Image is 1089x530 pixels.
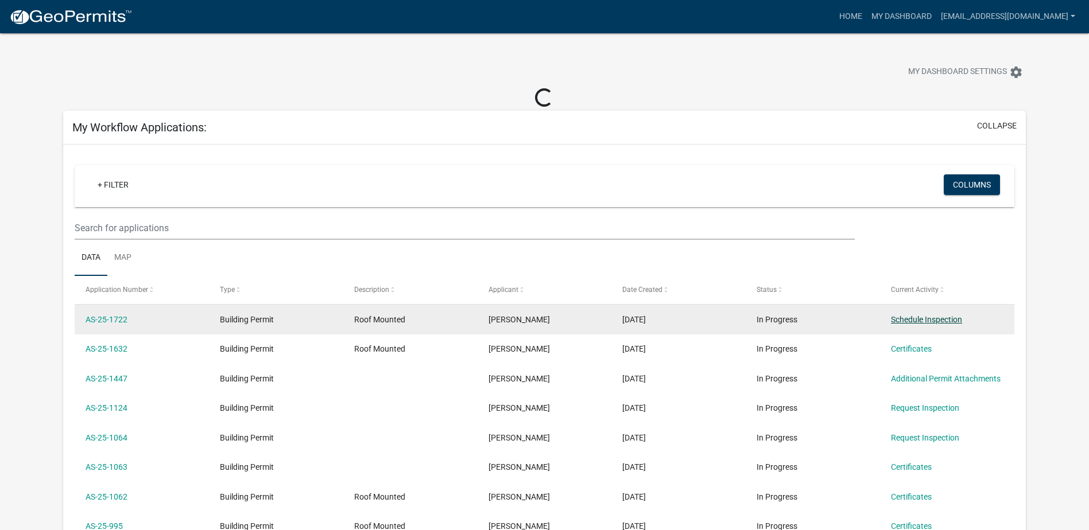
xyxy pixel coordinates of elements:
[622,433,646,442] span: 06/18/2025
[86,492,127,501] a: AS-25-1062
[209,276,343,303] datatable-header-cell: Type
[220,462,274,471] span: Building Permit
[75,276,209,303] datatable-header-cell: Application Number
[611,276,746,303] datatable-header-cell: Date Created
[354,492,405,501] span: Roof Mounted
[746,276,880,303] datatable-header-cell: Status
[86,374,127,383] a: AS-25-1447
[622,315,646,324] span: 09/08/2025
[220,403,274,412] span: Building Permit
[622,403,646,412] span: 06/26/2025
[88,174,138,195] a: + Filter
[891,374,1001,383] a: Additional Permit Attachments
[489,492,550,501] span: Alan Gershkovich
[880,276,1014,303] datatable-header-cell: Current Activity
[354,315,405,324] span: Roof Mounted
[477,276,611,303] datatable-header-cell: Applicant
[899,61,1032,83] button: My Dashboard Settingssettings
[343,276,478,303] datatable-header-cell: Description
[489,315,550,324] span: Alan Gershkovich
[757,492,797,501] span: In Progress
[489,286,518,294] span: Applicant
[936,6,1080,28] a: [EMAIL_ADDRESS][DOMAIN_NAME]
[622,286,662,294] span: Date Created
[891,462,932,471] a: Certificates
[86,315,127,324] a: AS-25-1722
[622,374,646,383] span: 08/06/2025
[489,374,550,383] span: Alan Gershkovich
[891,433,959,442] a: Request Inspection
[86,433,127,442] a: AS-25-1064
[86,403,127,412] a: AS-25-1124
[75,240,107,276] a: Data
[944,174,1000,195] button: Columns
[757,433,797,442] span: In Progress
[757,315,797,324] span: In Progress
[908,65,1007,79] span: My Dashboard Settings
[220,315,274,324] span: Building Permit
[86,344,127,353] a: AS-25-1632
[891,344,932,353] a: Certificates
[622,344,646,353] span: 08/28/2025
[220,286,235,294] span: Type
[86,286,148,294] span: Application Number
[220,344,274,353] span: Building Permit
[75,216,855,240] input: Search for applications
[622,492,646,501] span: 06/10/2025
[891,315,962,324] a: Schedule Inspection
[757,462,797,471] span: In Progress
[891,492,932,501] a: Certificates
[220,374,274,383] span: Building Permit
[354,344,405,353] span: Roof Mounted
[107,240,138,276] a: Map
[977,120,1017,132] button: collapse
[1009,65,1023,79] i: settings
[891,286,939,294] span: Current Activity
[220,433,274,442] span: Building Permit
[835,6,867,28] a: Home
[86,462,127,471] a: AS-25-1063
[891,403,959,412] a: Request Inspection
[757,286,777,294] span: Status
[489,433,550,442] span: Alan Gershkovich
[622,462,646,471] span: 06/18/2025
[489,462,550,471] span: Alan Gershkovich
[72,120,207,134] h5: My Workflow Applications:
[354,286,389,294] span: Description
[489,403,550,412] span: Alan Gershkovich
[757,344,797,353] span: In Progress
[757,403,797,412] span: In Progress
[489,344,550,353] span: Alan Gershkovich
[220,492,274,501] span: Building Permit
[867,6,936,28] a: My Dashboard
[757,374,797,383] span: In Progress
